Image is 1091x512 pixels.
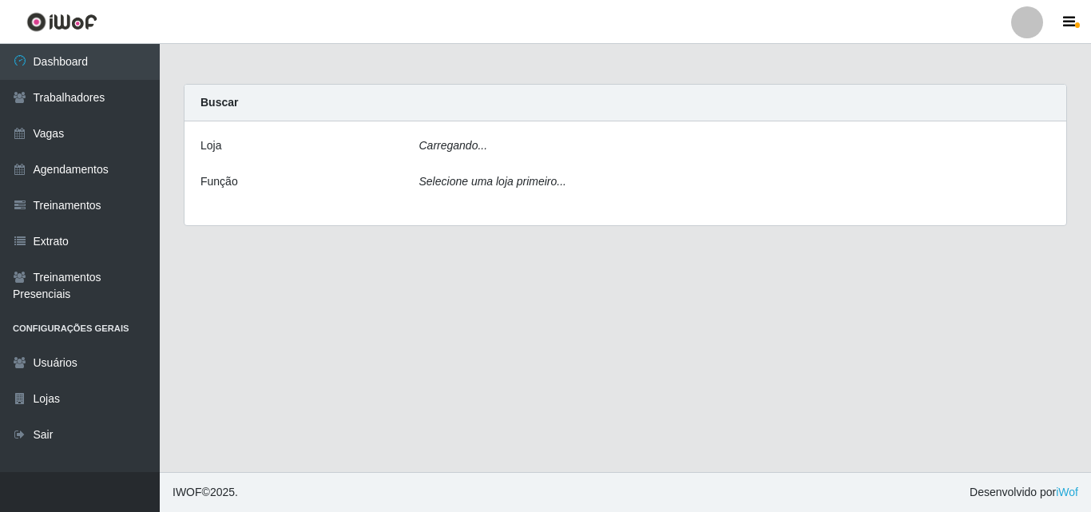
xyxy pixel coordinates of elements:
[26,12,97,32] img: CoreUI Logo
[419,139,488,152] i: Carregando...
[200,137,221,154] label: Loja
[970,484,1078,501] span: Desenvolvido por
[1056,486,1078,498] a: iWof
[200,96,238,109] strong: Buscar
[200,173,238,190] label: Função
[173,484,238,501] span: © 2025 .
[419,175,566,188] i: Selecione uma loja primeiro...
[173,486,202,498] span: IWOF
